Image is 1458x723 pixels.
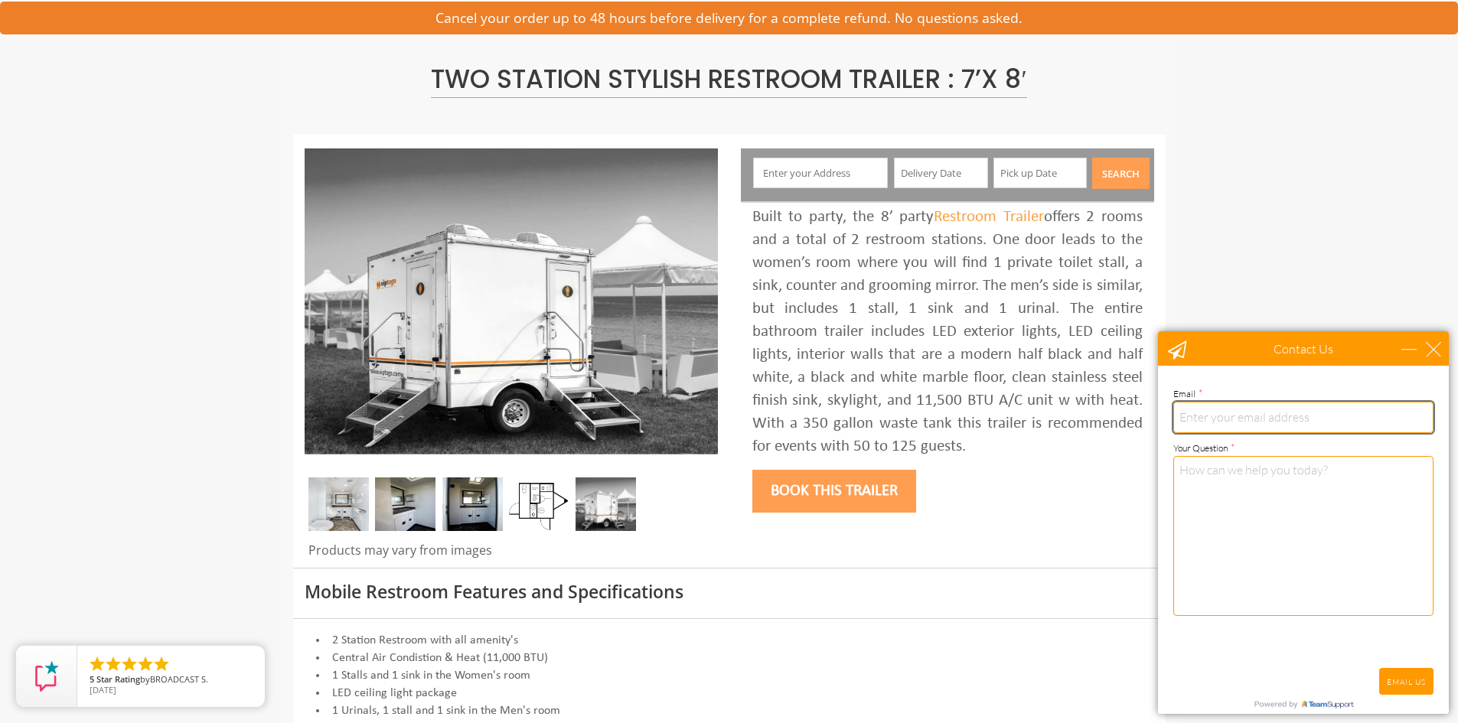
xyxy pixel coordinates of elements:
[993,158,1088,188] input: Pick up Date
[753,158,888,188] input: Enter your Address
[509,477,569,531] img: Floor Plan of 2 station Mini restroom with sink and toilet
[152,655,171,673] li: 
[31,661,62,692] img: Review Rating
[96,673,140,685] span: Star Rating
[1092,158,1150,189] button: Search
[375,477,435,531] img: DSC_0016_email
[120,655,139,673] li: 
[90,684,116,695] span: [DATE]
[305,148,718,454] img: A mini restroom trailer with two separate stations and separate doors for males and females
[934,209,1044,225] a: Restroom Trailer
[752,470,916,513] button: Book this trailer
[305,702,1154,720] li: 1 Urinals, 1 stall and 1 sink in the Men's room
[442,477,503,531] img: DSC_0004_email
[305,582,1154,601] h3: Mobile Restroom Features and Specifications
[88,655,106,673] li: 
[752,206,1143,458] div: Built to party, the 8’ party offers 2 rooms and a total of 2 restroom stations. One door leads to...
[305,685,1154,702] li: LED ceiling light package
[305,542,718,568] div: Products may vary from images
[576,477,636,531] img: A mini restroom trailer with two separate stations and separate doors for males and females
[305,650,1154,667] li: Central Air Condistion & Heat (11,000 BTU)
[894,158,988,188] input: Delivery Date
[136,655,155,673] li: 
[90,673,94,685] span: 5
[150,673,208,685] span: BROADCAST S.
[90,675,253,686] span: by
[305,667,1154,685] li: 1 Stalls and 1 sink in the Women's room
[305,632,1154,650] li: 2 Station Restroom with all amenity's
[1149,322,1458,723] iframe: Live Chat Box
[104,655,122,673] li: 
[431,61,1026,98] span: Two Station Stylish Restroom Trailer : 7’x 8′
[308,477,369,531] img: Inside of complete restroom with a stall, a urinal, tissue holders, cabinets and mirror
